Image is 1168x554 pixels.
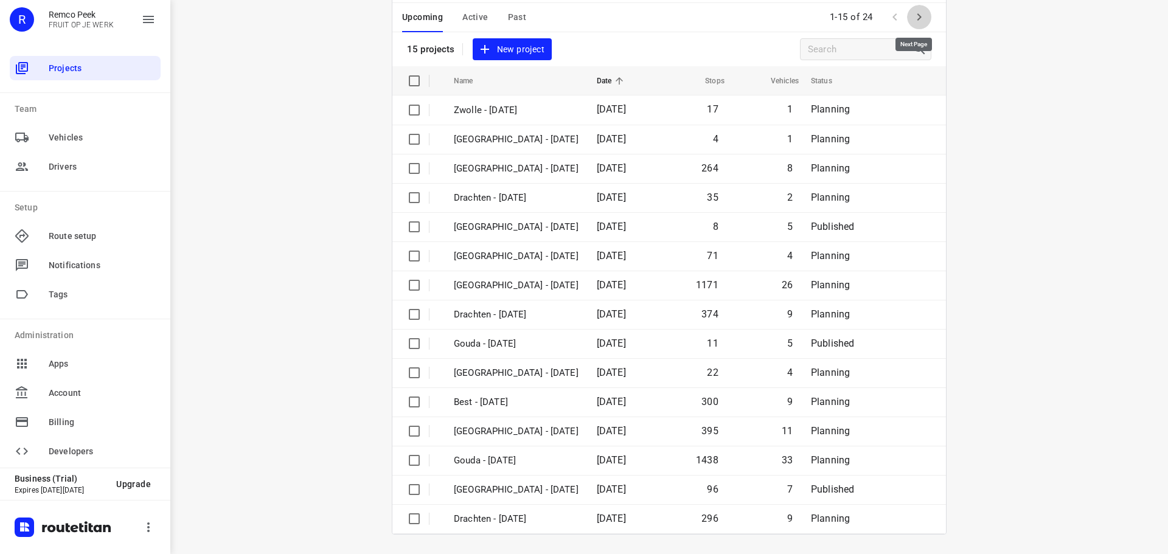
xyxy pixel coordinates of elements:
span: Name [454,74,489,88]
span: [DATE] [597,367,626,378]
span: 35 [707,192,718,203]
span: Projects [49,62,156,75]
span: Published [811,221,855,232]
span: [DATE] [597,308,626,320]
span: [DATE] [597,103,626,115]
span: Past [508,10,527,25]
span: 300 [701,396,718,407]
p: 15 projects [407,44,455,55]
span: Planning [811,192,850,203]
span: [DATE] [597,396,626,407]
span: Planning [811,454,850,466]
span: 11 [707,338,718,349]
span: 1-15 of 24 [825,4,878,30]
div: Billing [10,410,161,434]
span: Planning [811,513,850,524]
span: 71 [707,250,718,261]
span: Planning [811,162,850,174]
div: Notifications [10,253,161,277]
span: 8 [787,162,793,174]
p: [GEOGRAPHIC_DATA] - [DATE] [454,220,579,234]
span: Route setup [49,230,156,243]
p: Gouda - Wednesday [454,337,579,351]
span: Published [811,483,855,495]
span: Notifications [49,259,156,272]
span: 26 [782,279,793,291]
p: Expires [DATE][DATE] [15,486,106,494]
input: Search projects [808,40,912,59]
p: Zwolle - Friday [454,103,579,117]
span: Planning [811,250,850,261]
span: [DATE] [597,425,626,437]
p: Remco Peek [49,10,114,19]
span: Planning [811,103,850,115]
button: New project [473,38,552,61]
button: Upgrade [106,473,161,495]
span: 374 [701,308,718,320]
span: 4 [787,250,793,261]
p: [GEOGRAPHIC_DATA] - [DATE] [454,133,579,147]
span: [DATE] [597,338,626,349]
span: Previous Page [883,5,907,29]
span: 296 [701,513,718,524]
span: Upgrade [116,479,151,489]
span: [DATE] [597,162,626,174]
span: [DATE] [597,221,626,232]
span: Planning [811,396,850,407]
span: 7 [787,483,793,495]
span: Date [597,74,628,88]
span: Upcoming [402,10,443,25]
span: [DATE] [597,454,626,466]
span: 4 [787,367,793,378]
span: Planning [811,367,850,378]
div: Vehicles [10,125,161,150]
span: 9 [787,308,793,320]
span: Stops [689,74,725,88]
span: 96 [707,483,718,495]
span: 264 [701,162,718,174]
span: 1438 [696,454,718,466]
span: 1 [787,133,793,145]
p: Best - Tuesday [454,395,579,409]
span: Planning [811,279,850,291]
span: 395 [701,425,718,437]
span: Planning [811,308,850,320]
span: 33 [782,454,793,466]
p: Drachten - Thursday [454,191,579,205]
span: Vehicles [49,131,156,144]
span: 2 [787,192,793,203]
div: Drivers [10,154,161,179]
span: [DATE] [597,192,626,203]
p: FRUIT OP JE WERK [49,21,114,29]
span: 9 [787,513,793,524]
p: Antwerpen - Tuesday [454,366,579,380]
span: 9 [787,396,793,407]
p: [GEOGRAPHIC_DATA] - [DATE] [454,249,579,263]
span: Planning [811,425,850,437]
div: Route setup [10,224,161,248]
span: Billing [49,416,156,429]
span: 22 [707,367,718,378]
span: 1171 [696,279,718,291]
span: 8 [713,221,718,232]
span: [DATE] [597,279,626,291]
span: [DATE] [597,133,626,145]
div: Developers [10,439,161,463]
span: Tags [49,288,156,301]
span: [DATE] [597,483,626,495]
div: Search [912,42,931,57]
span: Planning [811,133,850,145]
span: 11 [782,425,793,437]
span: Vehicles [755,74,799,88]
span: New project [480,42,544,57]
div: Apps [10,351,161,376]
span: Active [462,10,488,25]
span: 4 [713,133,718,145]
span: 5 [787,221,793,232]
span: [DATE] [597,513,626,524]
span: Developers [49,445,156,458]
p: Business (Trial) [15,474,106,483]
div: Account [10,381,161,405]
p: Drachten - Tuesday [454,512,579,526]
p: Administration [15,329,161,342]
